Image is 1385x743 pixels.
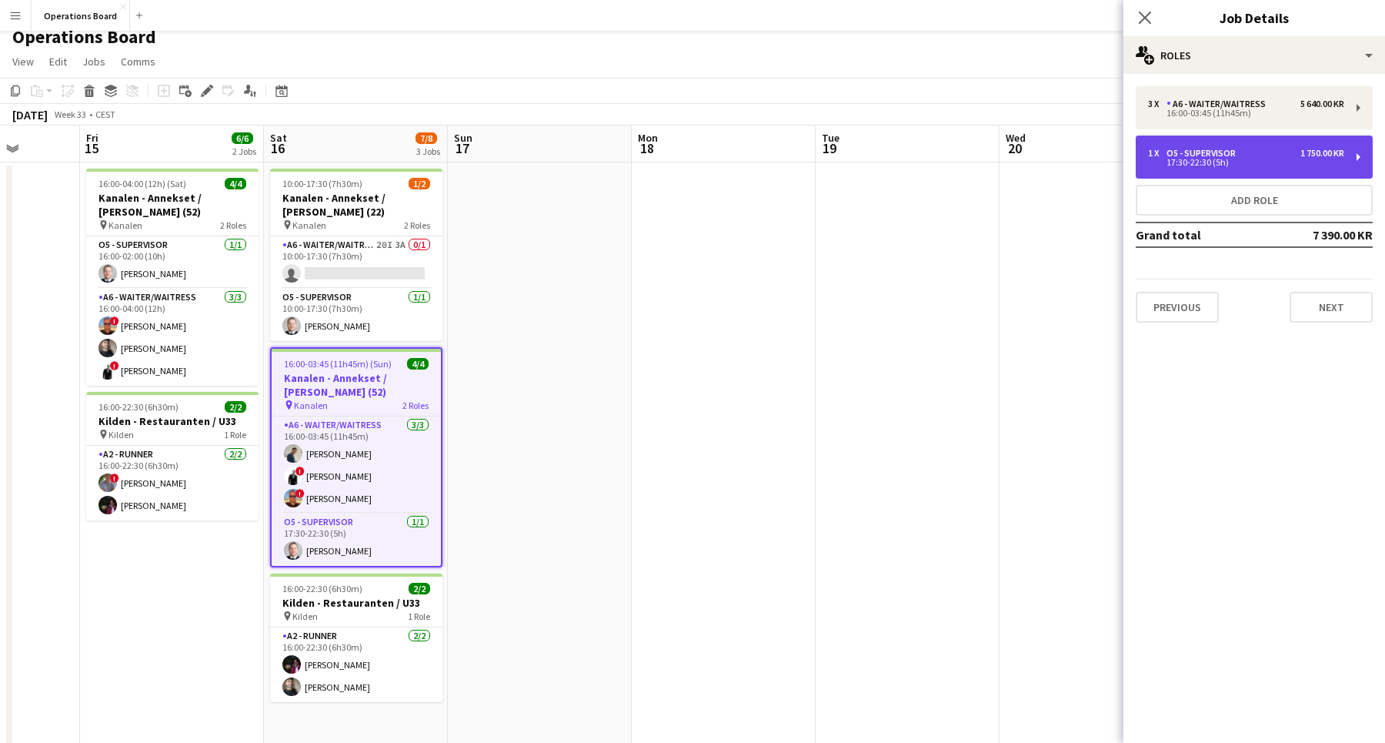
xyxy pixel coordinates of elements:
[110,361,119,370] span: !
[49,55,67,69] span: Edit
[51,109,89,120] span: Week 33
[282,583,362,594] span: 16:00-22:30 (6h30m)
[408,611,430,622] span: 1 Role
[402,400,429,411] span: 2 Roles
[86,191,259,219] h3: Kanalen - Annekset / [PERSON_NAME] (52)
[270,131,287,145] span: Sat
[76,52,112,72] a: Jobs
[272,417,441,514] app-card-role: A6 - WAITER/WAITRESS3/316:00-03:45 (11h45m)[PERSON_NAME]![PERSON_NAME]![PERSON_NAME]
[452,139,472,157] span: 17
[822,131,839,145] span: Tue
[1300,99,1344,109] div: 5 640.00 KR
[268,139,287,157] span: 16
[86,236,259,289] app-card-role: O5 - SUPERVISOR1/116:00-02:00 (10h)[PERSON_NAME]
[1123,37,1385,74] div: Roles
[232,146,256,157] div: 2 Jobs
[282,178,362,189] span: 10:00-17:30 (7h30m)
[86,392,259,520] app-job-card: 16:00-22:30 (6h30m)2/2Kilden - Restauranten / U33 Kilden1 RoleA2 - RUNNER2/216:00-22:30 (6h30m)![...
[1166,99,1272,109] div: A6 - WAITER/WAITRESS
[270,191,442,219] h3: Kanalen - Annekset / [PERSON_NAME] (22)
[115,52,162,72] a: Comms
[638,131,658,145] span: Mon
[12,25,156,49] h1: Operations Board
[82,55,105,69] span: Jobs
[292,219,326,231] span: Kanalen
[12,55,34,69] span: View
[1123,8,1385,28] h3: Job Details
[416,146,440,157] div: 3 Jobs
[86,289,259,386] app-card-role: A6 - WAITER/WAITRESS3/316:00-04:00 (12h)![PERSON_NAME][PERSON_NAME]![PERSON_NAME]
[43,52,73,72] a: Edit
[409,178,430,189] span: 1/2
[225,178,246,189] span: 4/4
[98,178,186,189] span: 16:00-04:00 (12h) (Sat)
[270,574,442,702] app-job-card: 16:00-22:30 (6h30m)2/2Kilden - Restauranten / U33 Kilden1 RoleA2 - RUNNER2/216:00-22:30 (6h30m)[P...
[1148,159,1344,166] div: 17:30-22:30 (5h)
[1006,131,1026,145] span: Wed
[1300,148,1344,159] div: 1 750.00 KR
[270,347,442,567] app-job-card: 16:00-03:45 (11h45m) (Sun)4/4Kanalen - Annekset / [PERSON_NAME] (52) Kanalen2 RolesA6 - WAITER/WA...
[110,474,119,483] span: !
[270,236,442,289] app-card-role: A6 - WAITER/WAITRESS20I3A0/110:00-17:30 (7h30m)
[232,132,253,144] span: 6/6
[86,414,259,428] h3: Kilden - Restauranten / U33
[86,169,259,386] app-job-card: 16:00-04:00 (12h) (Sat)4/4Kanalen - Annekset / [PERSON_NAME] (52) Kanalen2 RolesO5 - SUPERVISOR1/...
[1148,109,1344,117] div: 16:00-03:45 (11h45m)
[86,446,259,520] app-card-role: A2 - RUNNER2/216:00-22:30 (6h30m)![PERSON_NAME][PERSON_NAME]
[86,131,98,145] span: Fri
[270,169,442,341] app-job-card: 10:00-17:30 (7h30m)1/2Kanalen - Annekset / [PERSON_NAME] (22) Kanalen2 RolesA6 - WAITER/WAITRESS2...
[12,107,48,122] div: [DATE]
[108,429,134,440] span: Kilden
[1136,223,1276,247] td: Grand total
[454,131,472,145] span: Sun
[1276,223,1373,247] td: 7 390.00 KR
[1290,292,1373,323] button: Next
[1148,148,1166,159] div: 1 x
[272,514,441,566] app-card-role: O5 - SUPERVISOR1/117:30-22:30 (5h)[PERSON_NAME]
[636,139,658,157] span: 18
[404,219,430,231] span: 2 Roles
[84,139,98,157] span: 15
[1148,99,1166,109] div: 3 x
[110,316,119,326] span: !
[220,219,246,231] span: 2 Roles
[272,371,441,399] h3: Kanalen - Annekset / [PERSON_NAME] (52)
[409,583,430,594] span: 2/2
[270,596,442,610] h3: Kilden - Restauranten / U33
[98,401,179,413] span: 16:00-22:30 (6h30m)
[95,109,115,120] div: CEST
[1136,185,1373,216] button: Add role
[294,400,328,411] span: Kanalen
[270,289,442,341] app-card-role: O5 - SUPERVISOR1/110:00-17:30 (7h30m)[PERSON_NAME]
[108,219,142,231] span: Kanalen
[295,467,305,476] span: !
[270,628,442,702] app-card-role: A2 - RUNNER2/216:00-22:30 (6h30m)[PERSON_NAME][PERSON_NAME]
[1166,148,1242,159] div: O5 - SUPERVISOR
[1003,139,1026,157] span: 20
[224,429,246,440] span: 1 Role
[295,489,305,498] span: !
[121,55,155,69] span: Comms
[32,1,130,31] button: Operations Board
[284,358,392,370] span: 16:00-03:45 (11h45m) (Sun)
[292,611,318,622] span: Kilden
[225,401,246,413] span: 2/2
[1136,292,1219,323] button: Previous
[6,52,40,72] a: View
[819,139,839,157] span: 19
[415,132,437,144] span: 7/8
[407,358,429,370] span: 4/4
